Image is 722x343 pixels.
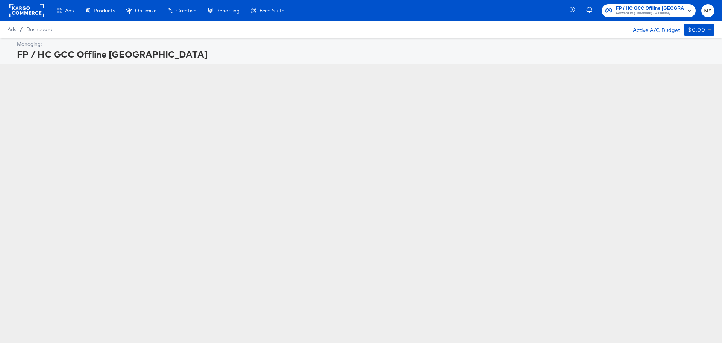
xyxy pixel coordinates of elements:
[176,8,196,14] span: Creative
[684,24,714,36] button: $0.00
[16,26,26,32] span: /
[17,41,713,48] div: Managing:
[616,11,684,17] span: Forward3d (Landmark) / Assembly
[17,48,713,61] div: FP / HC GCC Offline [GEOGRAPHIC_DATA]
[704,6,711,15] span: MY
[135,8,156,14] span: Optimize
[688,25,705,35] div: $0.00
[602,4,696,17] button: FP / HC GCC Offline [GEOGRAPHIC_DATA]Forward3d (Landmark) / Assembly
[625,24,680,35] div: Active A/C Budget
[94,8,115,14] span: Products
[26,26,52,32] a: Dashboard
[259,8,284,14] span: Feed Suite
[65,8,74,14] span: Ads
[616,5,684,12] span: FP / HC GCC Offline [GEOGRAPHIC_DATA]
[216,8,240,14] span: Reporting
[701,4,714,17] button: MY
[8,26,16,32] span: Ads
